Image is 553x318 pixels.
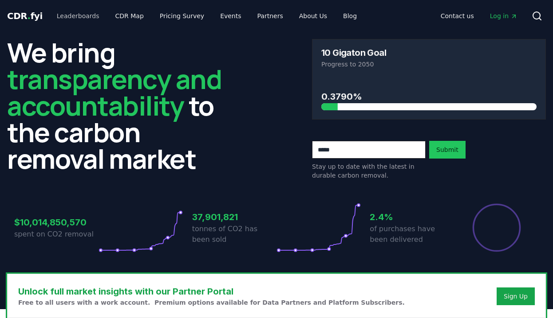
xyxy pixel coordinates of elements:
p: Stay up to date with the latest in durable carbon removal. [312,162,426,180]
h3: 2.4% [370,210,454,224]
span: . [28,11,31,21]
a: Pricing Survey [153,8,211,24]
a: About Us [292,8,334,24]
a: Blog [336,8,364,24]
span: transparency and accountability [7,61,221,124]
p: of purchases have been delivered [370,224,454,245]
h3: Unlock full market insights with our Partner Portal [18,285,405,298]
div: Percentage of sales delivered [472,203,521,252]
h2: We bring to the carbon removal market [7,39,241,172]
h3: 0.3790% [321,90,537,103]
button: Submit [429,141,466,159]
p: Progress to 2050 [321,60,537,69]
p: tonnes of CO2 has been sold [192,224,276,245]
p: Free to all users with a work account. Premium options available for Data Partners and Platform S... [18,298,405,307]
a: CDR Map [108,8,151,24]
p: spent on CO2 removal [14,229,99,240]
nav: Main [434,8,525,24]
button: Sign Up [497,287,535,305]
a: Leaderboards [50,8,107,24]
h3: 37,901,821 [192,210,276,224]
span: CDR fyi [7,11,43,21]
nav: Main [50,8,364,24]
h3: 10 Gigaton Goal [321,48,386,57]
a: Events [213,8,248,24]
a: Partners [250,8,290,24]
span: Log in [490,12,517,20]
a: Log in [483,8,525,24]
h3: $10,014,850,570 [14,216,99,229]
a: CDR.fyi [7,10,43,22]
a: Sign Up [504,292,528,301]
a: Contact us [434,8,481,24]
